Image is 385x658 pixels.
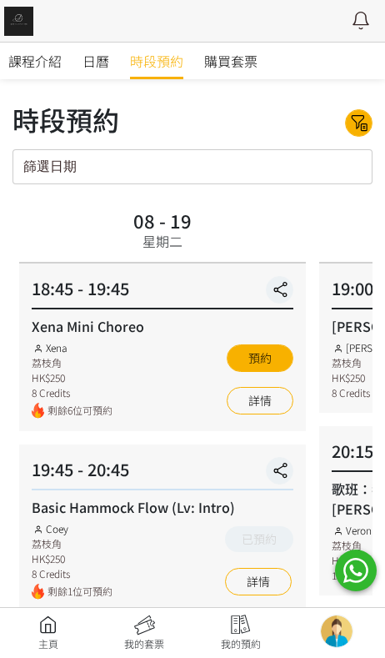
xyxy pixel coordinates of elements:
[82,51,109,71] span: 日曆
[32,385,112,400] div: 8 Credits
[332,568,375,583] div: 10 Credits
[32,584,44,600] img: fire.png
[12,149,372,184] input: 篩選日期
[32,566,112,581] div: 8 Credits
[32,340,112,355] div: Xena
[32,370,112,385] div: HK$250
[32,403,44,419] img: fire.png
[32,497,293,517] div: Basic Hammock Flow (Lv: Intro)
[204,43,257,79] a: 購買套票
[225,568,292,595] a: 詳情
[225,526,293,552] button: 已預約
[332,553,375,568] div: HK$290
[12,99,119,139] div: 時段預約
[47,403,112,419] span: 剩餘6位可預約
[47,584,112,600] span: 剩餘1位可預約
[82,43,109,79] a: 日曆
[32,457,293,490] div: 19:45 - 20:45
[227,344,293,372] button: 預約
[32,536,112,551] div: 荔枝角
[8,43,62,79] a: 課程介紹
[133,211,192,229] div: 08 - 19
[142,231,182,251] div: 星期二
[332,538,375,553] div: 荔枝角
[130,43,183,79] a: 時段預約
[32,276,293,309] div: 18:45 - 19:45
[32,355,112,370] div: 荔枝角
[227,387,293,414] a: 詳情
[204,51,257,71] span: 購買套票
[32,551,112,566] div: HK$250
[32,521,112,536] div: Coey
[32,316,293,336] div: Xena Mini Choreo
[8,51,62,71] span: 課程介紹
[130,51,183,71] span: 時段預約
[332,523,375,538] div: Veron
